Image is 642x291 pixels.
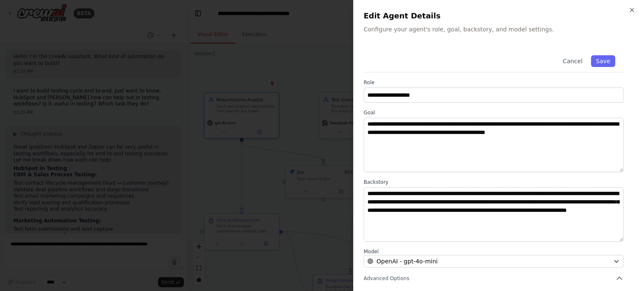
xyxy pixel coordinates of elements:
[364,109,624,116] label: Goal
[364,248,624,255] label: Model
[364,10,632,22] h2: Edit Agent Details
[364,275,409,282] span: Advanced Options
[364,255,624,268] button: OpenAI - gpt-4o-mini
[377,257,438,265] span: OpenAI - gpt-4o-mini
[364,79,624,86] label: Role
[364,25,632,33] p: Configure your agent's role, goal, backstory, and model settings.
[364,179,624,185] label: Backstory
[364,274,624,283] button: Advanced Options
[591,55,615,67] button: Save
[558,55,587,67] button: Cancel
